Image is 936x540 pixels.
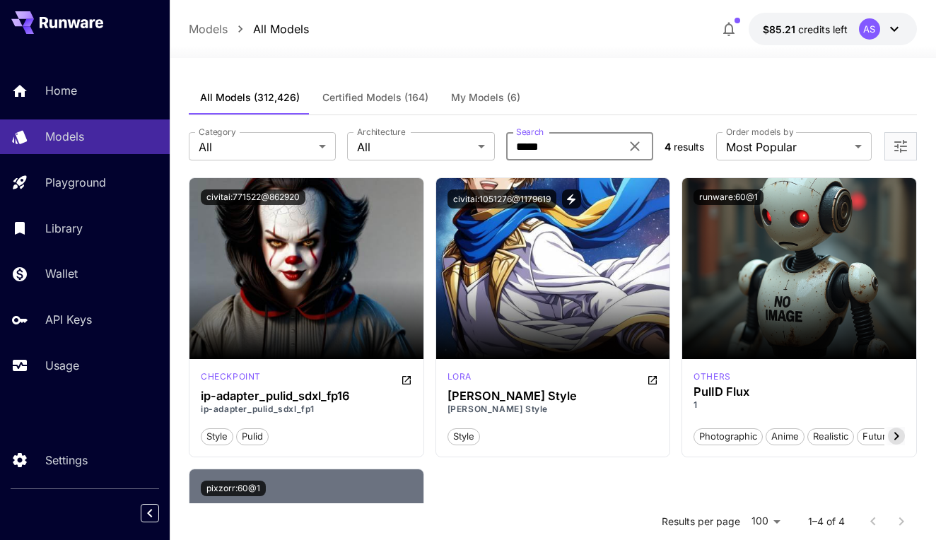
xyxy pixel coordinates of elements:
[694,427,763,445] button: Photographic
[448,430,479,444] span: style
[726,139,849,155] span: Most Popular
[749,13,917,45] button: $85.21344AS
[562,189,581,209] button: View trigger words
[694,370,731,383] div: FLUX.1 D
[151,500,170,526] div: Collapse sidebar
[694,370,731,383] p: others
[674,141,704,153] span: results
[401,370,412,387] button: Open in CivitAI
[798,23,848,35] span: credits left
[516,126,544,138] label: Search
[201,481,266,496] button: pixzorr:60@1
[201,189,305,205] button: civitai:771522@862920
[237,430,268,444] span: pulid
[766,430,804,444] span: Anime
[45,128,84,145] p: Models
[694,430,762,444] span: Photographic
[808,430,853,444] span: Realistic
[694,399,905,411] p: 1
[201,370,261,383] p: checkpoint
[807,427,854,445] button: Realistic
[357,126,405,138] label: Architecture
[447,427,480,445] button: style
[236,427,269,445] button: pulid
[201,389,412,403] h3: ip-adapter_pulid_sdxl_fp16
[665,141,671,153] span: 4
[45,452,88,469] p: Settings
[322,91,428,104] span: Certified Models (164)
[447,370,472,387] div: Pony
[199,126,236,138] label: Category
[662,515,740,529] p: Results per page
[45,82,77,99] p: Home
[201,403,412,416] p: ip-adapter_pulid_sdxl_fp1
[746,511,785,532] div: 100
[447,403,659,416] p: [PERSON_NAME] Style
[766,427,805,445] button: Anime
[189,20,309,37] nav: breadcrumb
[447,389,659,403] div: D.Pulido Style
[45,220,83,237] p: Library
[858,430,908,444] span: Futuristic
[447,370,472,383] p: lora
[45,174,106,191] p: Playground
[451,91,520,104] span: My Models (6)
[199,139,313,155] span: All
[694,385,905,399] h3: PulID Flux
[45,265,78,282] p: Wallet
[857,427,908,445] button: Futuristic
[808,515,845,529] p: 1–4 of 4
[189,20,228,37] a: Models
[763,22,848,37] div: $85.21344
[726,126,793,138] label: Order models by
[763,23,798,35] span: $85.21
[447,189,556,209] button: civitai:1051276@1179619
[892,138,909,155] button: Open more filters
[45,311,92,328] p: API Keys
[201,430,233,444] span: style
[45,357,79,374] p: Usage
[694,189,764,205] button: runware:60@1
[447,389,659,403] h3: [PERSON_NAME] Style
[682,178,916,359] img: no-image-qHGxvh9x.jpeg
[201,427,233,445] button: style
[141,504,159,522] button: Collapse sidebar
[200,91,300,104] span: All Models (312,426)
[253,20,309,37] a: All Models
[201,370,261,387] div: SDXL 1.0
[859,18,880,40] div: AS
[357,139,472,155] span: All
[647,370,658,387] button: Open in CivitAI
